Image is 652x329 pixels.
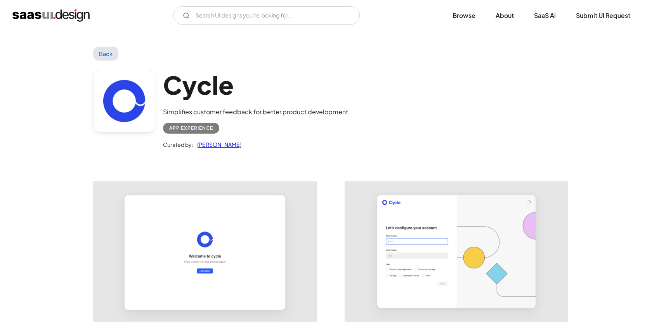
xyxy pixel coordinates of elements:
img: 641986feeb070a7dfc292507_Cycle%20Account%20Configuration%20Screen.png [345,182,568,321]
img: 641986e1504ff51eaad84d49_Cycle%20Welcome%20Screen.png [94,182,316,321]
a: [PERSON_NAME] [193,140,241,149]
a: Back [93,47,118,61]
div: Curated by: [163,140,193,149]
a: home [12,9,90,22]
input: Search UI designs you're looking for... [173,6,360,25]
div: Simplifies customer feedback for better product development. [163,107,350,117]
a: open lightbox [345,182,568,321]
h1: Cycle [163,70,350,100]
form: Email Form [173,6,360,25]
a: About [486,7,523,24]
a: SaaS Ai [525,7,565,24]
a: open lightbox [94,182,316,321]
a: Browse [443,7,485,24]
a: Submit UI Request [567,7,640,24]
div: App Experience [169,124,213,133]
